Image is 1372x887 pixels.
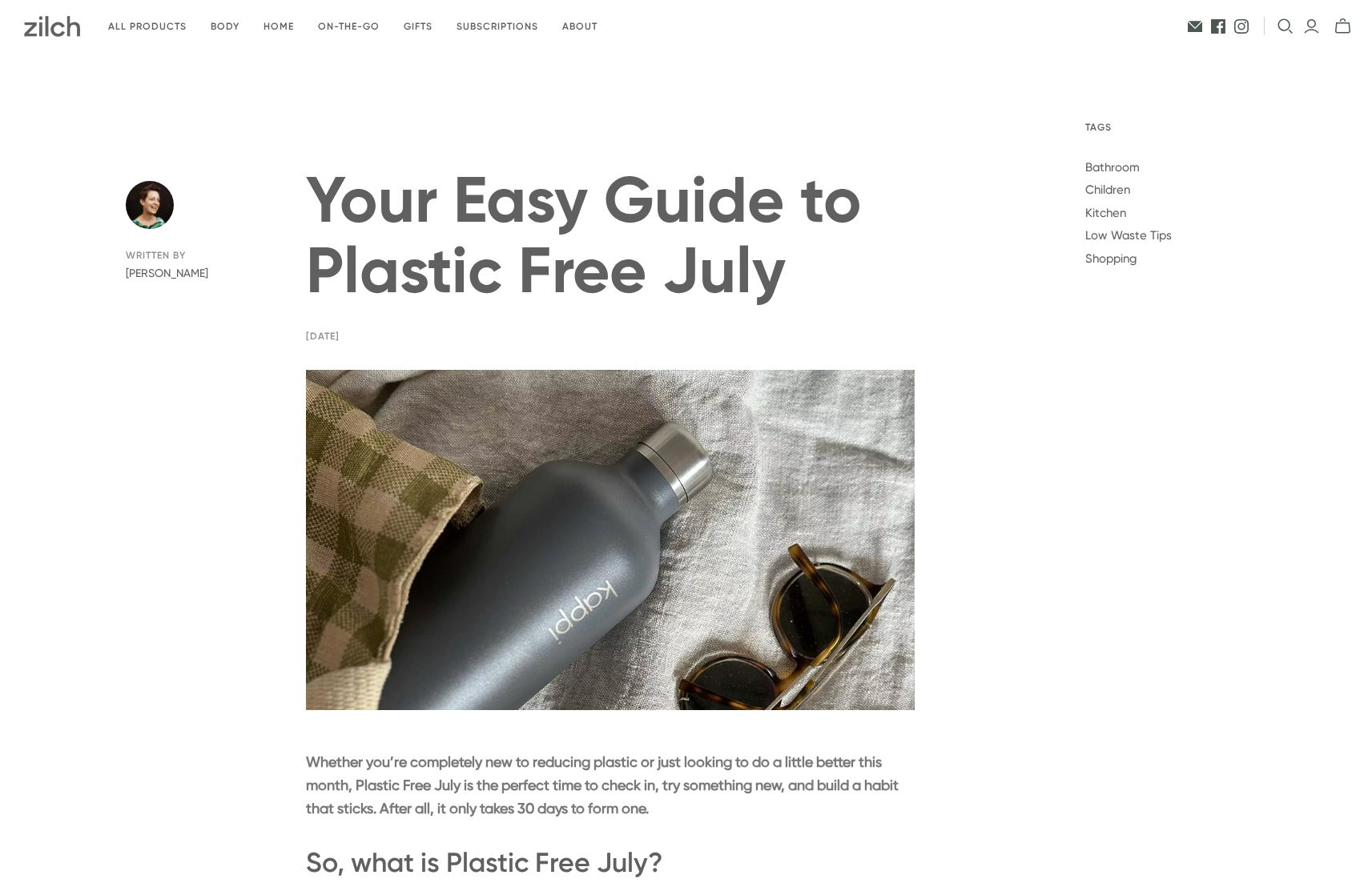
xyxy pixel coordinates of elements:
[126,181,174,229] img: Rachel Sebastian
[550,8,610,46] a: About
[1085,160,1140,175] a: Bathroom
[445,8,550,46] a: Subscriptions
[306,161,862,309] a: Your Easy Guide to Plastic Free July
[1085,251,1137,266] a: Shopping
[1330,18,1356,35] button: mini-cart-toggle
[1277,18,1294,34] button: Open search
[306,370,915,710] img: Your Easy Guide to Plastic Free July
[306,848,915,877] h3: So, what is Plastic Free July?
[1085,206,1126,220] a: Kitchen
[306,331,340,342] label: [DATE]
[306,751,915,820] p: Whether you’re completely new to reducing plastic or just looking to do a little better this mont...
[1085,121,1247,134] span: Tags
[306,8,392,46] a: On-the-go
[96,8,199,46] a: All products
[1303,18,1320,35] a: Login
[126,249,249,263] span: Written by
[24,16,80,37] img: Zilch has done the hard yards and handpicked the best ethical and sustainable products for you an...
[1085,228,1172,243] a: Low Waste Tips
[126,266,249,282] span: [PERSON_NAME]
[392,8,445,46] a: Gifts
[199,8,251,46] a: Body
[1085,183,1130,197] a: Children
[251,8,306,46] a: Home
